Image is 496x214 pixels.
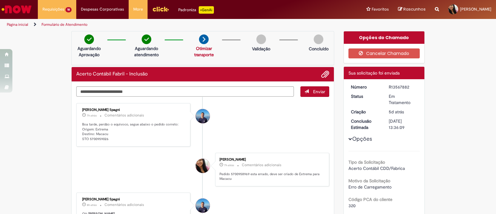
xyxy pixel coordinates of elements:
[194,46,214,57] a: Otimizar transporte
[348,178,390,184] b: Motivo da Solicitação
[82,122,185,142] p: Boa tarde, perdão o equívoco, segue abaixo o pedido correto: Origem: Extrema Destino: Macacu STO ...
[344,31,425,44] div: Opções do Chamado
[81,6,124,12] span: Despesas Corporativas
[5,19,326,30] ul: Trilhas de página
[76,71,148,77] h2: Acerto Contábil Fabril - Inclusão Histórico de tíquete
[389,93,418,106] div: Em Tratamento
[256,34,266,44] img: img-circle-grey.png
[348,70,400,76] span: Sua solicitação foi enviada
[348,184,392,190] span: Erro de Carregamento
[389,109,404,115] time: 25/09/2025 16:36:01
[346,84,384,90] dt: Número
[7,22,28,27] a: Página inicial
[82,198,185,201] div: [PERSON_NAME] Spagni
[74,45,104,58] p: Aguardando Aprovação
[87,203,97,207] span: 8h atrás
[346,118,384,130] dt: Conclusão Estimada
[403,6,426,12] span: Rascunhos
[252,46,270,52] p: Validação
[196,109,210,123] div: Leonardo Maruyama Spagni
[199,34,209,44] img: arrow-next.png
[346,93,384,99] dt: Status
[389,118,418,130] div: [DATE] 13:36:09
[199,6,214,14] p: +GenAi
[196,198,210,213] div: Leonardo Maruyama Spagni
[389,109,404,115] span: 5d atrás
[104,113,144,118] small: Comentários adicionais
[42,22,87,27] a: Formulário de Atendimento
[348,48,420,58] button: Cancelar Chamado
[389,84,418,90] div: R13567882
[224,163,234,167] time: 29/09/2025 14:26:50
[196,159,210,173] div: Amanda Silva Leles
[131,45,162,58] p: Aguardando atendimento
[178,6,214,14] div: Padroniza
[348,203,356,208] span: 320
[87,114,97,117] time: 29/09/2025 14:30:35
[65,7,72,12] span: 18
[314,34,323,44] img: img-circle-grey.png
[219,172,323,181] p: Pedido 5700958969 esta errado, deve ser criado de Extrema para Macacu
[142,34,151,44] img: check-circle-green.png
[104,202,144,207] small: Comentários adicionais
[152,4,169,14] img: click_logo_yellow_360x200.png
[219,158,323,162] div: [PERSON_NAME]
[87,114,97,117] span: 7h atrás
[1,3,33,16] img: ServiceNow
[313,89,325,94] span: Enviar
[224,163,234,167] span: 7h atrás
[76,86,294,97] textarea: Digite sua mensagem aqui...
[321,70,329,78] button: Adicionar anexos
[87,203,97,207] time: 29/09/2025 13:47:50
[398,7,426,12] a: Rascunhos
[309,46,329,52] p: Concluído
[82,108,185,112] div: [PERSON_NAME] Spagni
[460,7,491,12] span: [PERSON_NAME]
[346,109,384,115] dt: Criação
[84,34,94,44] img: check-circle-green.png
[348,159,385,165] b: Tipo da Solicitação
[133,6,143,12] span: More
[372,6,389,12] span: Favoritos
[242,162,281,168] small: Comentários adicionais
[300,86,329,97] button: Enviar
[348,166,405,171] span: Acerto Contábil CDD/Fabrica
[348,197,392,202] b: Código PCA do cliente
[42,6,64,12] span: Requisições
[389,109,418,115] div: 25/09/2025 16:36:01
